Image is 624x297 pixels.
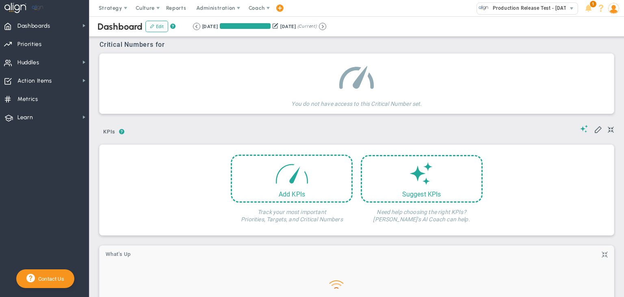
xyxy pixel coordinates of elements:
[580,125,588,133] span: Suggestions (AI Feature)
[594,125,602,133] span: Edit My KPIs
[145,21,168,32] button: Edit
[136,5,155,11] span: Culture
[319,23,326,30] button: Go to next period
[17,72,52,90] span: Action Items
[291,94,422,107] h4: You do not have access to this Critical Number set.
[297,23,317,30] span: (Current)
[566,3,578,14] span: select
[590,1,596,7] span: 1
[231,203,353,223] h4: Track your most important Priorities, Targets, and Critical Numbers
[17,109,33,126] span: Learn
[193,23,200,30] button: Go to previous period
[232,190,351,198] div: Add KPIs
[17,17,50,35] span: Dashboards
[35,276,64,282] span: Contact Us
[100,41,167,48] span: Critical Numbers for
[97,21,143,32] span: Dashboard
[608,3,619,14] img: 208890.Person.photo
[489,3,598,13] span: Production Release Test - [DATE] (Sandbox)
[362,190,481,198] div: Suggest KPIs
[280,23,296,30] div: [DATE]
[220,23,271,29] div: Period Progress: 100% Day 90 of 90.
[17,91,38,108] span: Metrics
[361,203,483,223] h4: Need help choosing the right KPIs? [PERSON_NAME]'s AI Coach can help.
[17,54,39,71] span: Huddles
[249,5,265,11] span: Coach
[202,23,218,30] div: [DATE]
[100,125,119,140] button: KPIs
[17,36,42,53] span: Priorities
[99,5,122,11] span: Strategy
[479,3,489,13] img: 33466.Company.photo
[196,5,235,11] span: Administration
[100,125,119,138] span: KPIs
